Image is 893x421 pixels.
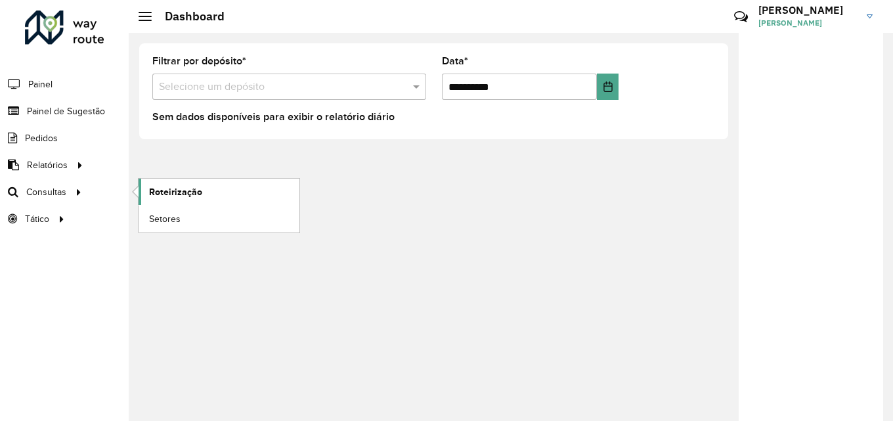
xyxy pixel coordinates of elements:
span: Relatórios [27,158,68,172]
span: Tático [25,212,49,226]
span: Setores [149,212,181,226]
h2: Dashboard [152,9,225,24]
a: Contato Rápido [727,3,755,31]
a: Setores [139,206,299,232]
span: Roteirização [149,185,202,199]
h3: [PERSON_NAME] [758,4,857,16]
a: Roteirização [139,179,299,205]
span: Pedidos [25,131,58,145]
span: Consultas [26,185,66,199]
label: Data [442,53,468,69]
label: Sem dados disponíveis para exibir o relatório diário [152,109,395,125]
span: Painel [28,78,53,91]
span: [PERSON_NAME] [758,17,857,29]
label: Filtrar por depósito [152,53,246,69]
span: Painel de Sugestão [27,104,105,118]
button: Choose Date [597,74,619,100]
